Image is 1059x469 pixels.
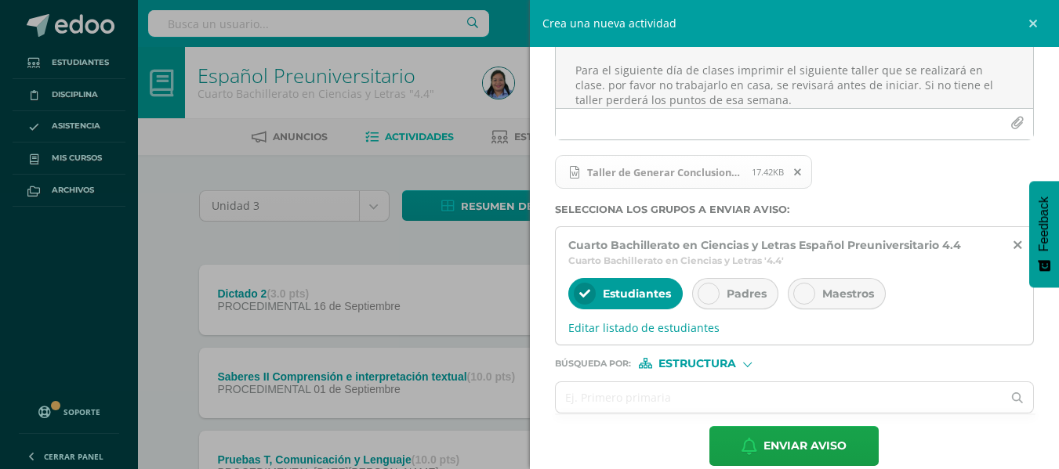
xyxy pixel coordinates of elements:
span: Estudiantes [603,287,671,301]
span: Maestros [822,287,874,301]
button: Feedback - Mostrar encuesta [1029,181,1059,287]
span: Búsqueda por : [555,359,631,368]
div: [object Object] [639,358,756,369]
span: Taller de Generar Conclusiones PreU.docx [555,155,813,189]
span: Cuarto Bachillerato en Ciencias y Letras '4.4' [568,254,784,266]
span: Feedback [1037,197,1051,251]
span: Cuarto Bachillerato en Ciencias y Letras Español Preuniversitario 4.4 [568,238,961,252]
span: 17.42KB [752,166,784,178]
span: Editar listado de estudiantes [568,320,1021,335]
span: Enviar aviso [763,427,847,465]
span: Taller de Generar Conclusiones PreU.docx [579,166,752,179]
button: Enviar aviso [709,426,879,466]
input: Ej. Primero primaria [556,382,1003,413]
textarea: Buen día!!! espero tengan un lindo día!! Para el siguiente día de clases imprimir el siguiente ta... [556,30,1034,108]
span: Estructura [658,359,736,368]
label: Selecciona los grupos a enviar aviso : [555,204,1035,215]
span: Remover archivo [785,164,811,181]
span: Padres [727,287,767,301]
